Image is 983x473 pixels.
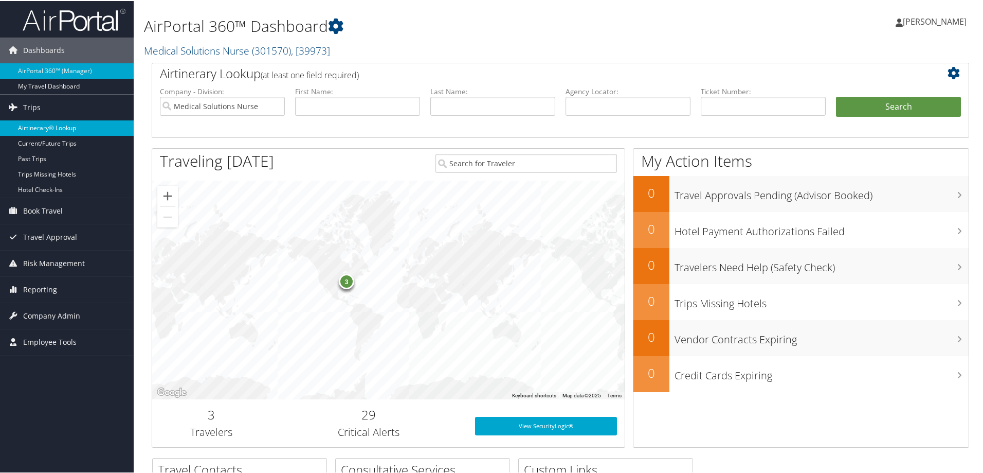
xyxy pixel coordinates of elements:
h3: Travelers Need Help (Safety Check) [675,254,969,274]
a: View SecurityLogic® [475,416,617,434]
button: Zoom in [157,185,178,205]
h3: Travelers [160,424,263,439]
button: Zoom out [157,206,178,226]
h2: 29 [278,405,460,423]
h1: My Action Items [633,149,969,171]
h2: 0 [633,363,669,381]
a: 0Travelers Need Help (Safety Check) [633,247,969,283]
span: Employee Tools [23,328,77,354]
span: , [ 39973 ] [291,43,330,57]
span: Book Travel [23,197,63,223]
a: [PERSON_NAME] [896,5,977,36]
a: 0Vendor Contracts Expiring [633,319,969,355]
span: Travel Approval [23,223,77,249]
label: First Name: [295,85,420,96]
a: 0Travel Approvals Pending (Advisor Booked) [633,175,969,211]
button: Keyboard shortcuts [512,391,556,398]
h2: 3 [160,405,263,423]
span: Reporting [23,276,57,302]
span: Map data ©2025 [562,392,601,397]
label: Last Name: [430,85,555,96]
h2: Airtinerary Lookup [160,64,893,81]
a: Terms (opens in new tab) [607,392,622,397]
label: Agency Locator: [566,85,690,96]
h2: 0 [633,291,669,309]
input: Search for Traveler [435,153,617,172]
span: Company Admin [23,302,80,328]
h3: Hotel Payment Authorizations Failed [675,218,969,238]
img: Google [155,385,189,398]
h3: Credit Cards Expiring [675,362,969,382]
span: [PERSON_NAME] [903,15,967,26]
h3: Critical Alerts [278,424,460,439]
label: Ticket Number: [701,85,826,96]
a: Open this area in Google Maps (opens a new window) [155,385,189,398]
h2: 0 [633,219,669,237]
h1: AirPortal 360™ Dashboard [144,14,699,36]
a: Medical Solutions Nurse [144,43,330,57]
a: 0Trips Missing Hotels [633,283,969,319]
h3: Trips Missing Hotels [675,290,969,310]
h2: 0 [633,183,669,201]
img: airportal-logo.png [23,7,125,31]
h2: 0 [633,327,669,345]
h3: Vendor Contracts Expiring [675,326,969,346]
a: 0Hotel Payment Authorizations Failed [633,211,969,247]
div: 3 [339,273,354,288]
label: Company - Division: [160,85,285,96]
span: (at least one field required) [261,68,359,80]
h1: Traveling [DATE] [160,149,274,171]
span: ( 301570 ) [252,43,291,57]
span: Risk Management [23,250,85,275]
span: Trips [23,94,41,119]
h2: 0 [633,255,669,273]
span: Dashboards [23,37,65,62]
h3: Travel Approvals Pending (Advisor Booked) [675,182,969,202]
a: 0Credit Cards Expiring [633,355,969,391]
button: Search [836,96,961,116]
